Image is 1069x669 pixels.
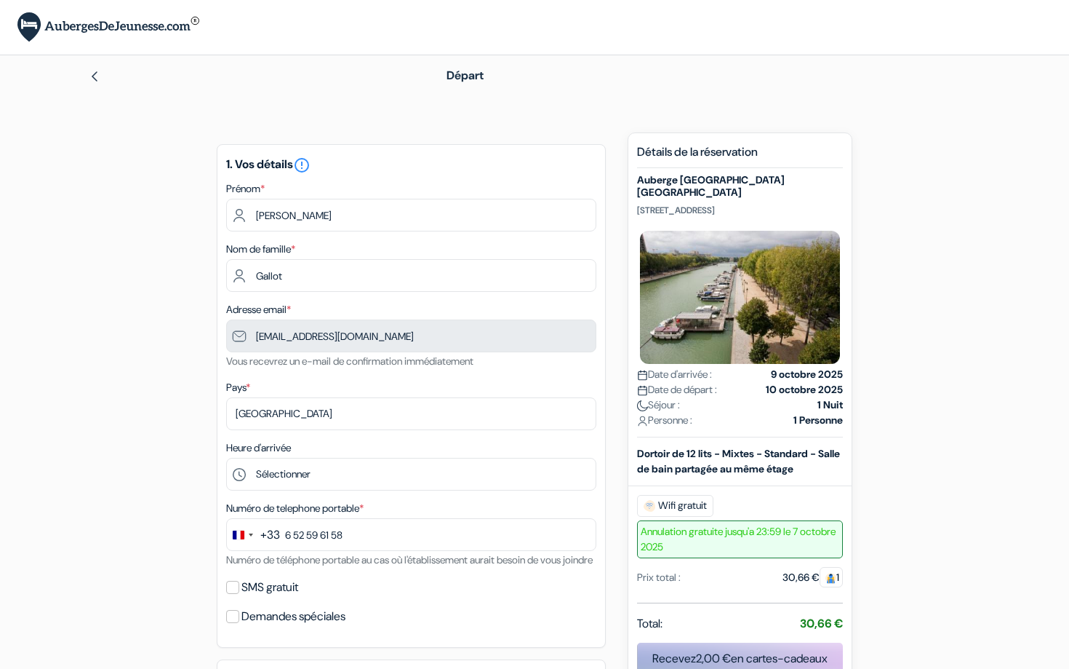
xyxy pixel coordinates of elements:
input: Entrez votre prénom [226,199,596,231]
h5: Détails de la réservation [637,145,843,168]
span: Séjour : [637,397,680,413]
i: error_outline [293,157,311,174]
small: Numéro de téléphone portable au cas où l'établissement aurait besoin de vous joindre [226,553,593,566]
label: SMS gratuit [241,577,298,598]
div: 30,66 € [782,570,843,585]
h5: 1. Vos détails [226,157,596,174]
img: calendar.svg [637,385,648,396]
label: Heure d'arrivée [226,440,291,456]
span: 1 [820,567,843,587]
div: +33 [260,526,280,544]
strong: 1 Personne [793,413,843,428]
input: Entrer adresse e-mail [226,320,596,352]
strong: 1 Nuit [817,397,843,413]
a: error_outline [293,157,311,172]
span: Départ [447,68,484,83]
label: Prénom [226,181,265,197]
input: Entrer le nom de famille [226,259,596,292]
span: Date de départ : [637,382,717,397]
label: Demandes spéciales [241,606,345,627]
strong: 9 octobre 2025 [771,367,843,382]
label: Nom de famille [226,242,295,257]
h5: Auberge [GEOGRAPHIC_DATA] [GEOGRAPHIC_DATA] [637,174,843,199]
img: free_wifi.svg [644,500,655,512]
label: Pays [226,380,250,395]
strong: 10 octobre 2025 [766,382,843,397]
span: Date d'arrivée : [637,367,712,382]
small: Vous recevrez un e-mail de confirmation immédiatement [226,355,473,368]
b: Dortoir de 12 lits - Mixtes - Standard - Salle de bain partagée au même étage [637,447,840,475]
span: Wifi gratuit [637,495,713,517]
span: Total: [637,615,662,633]
img: left_arrow.svg [89,71,100,82]
input: 6 12 34 56 78 [226,518,596,551]
div: Prix total : [637,570,681,585]
img: user_icon.svg [637,416,648,427]
label: Numéro de telephone portable [226,501,364,516]
span: Annulation gratuite jusqu'a 23:59 le 7 octobre 2025 [637,520,843,558]
label: Adresse email [226,302,291,317]
img: guest.svg [825,573,836,584]
span: 2,00 € [696,651,731,666]
strong: 30,66 € [800,616,843,631]
img: moon.svg [637,400,648,411]
p: [STREET_ADDRESS] [637,205,843,216]
button: Change country, selected France (+33) [227,519,280,550]
img: calendar.svg [637,370,648,381]
img: AubergesDeJeunesse.com [17,12,199,42]
span: Personne : [637,413,692,428]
